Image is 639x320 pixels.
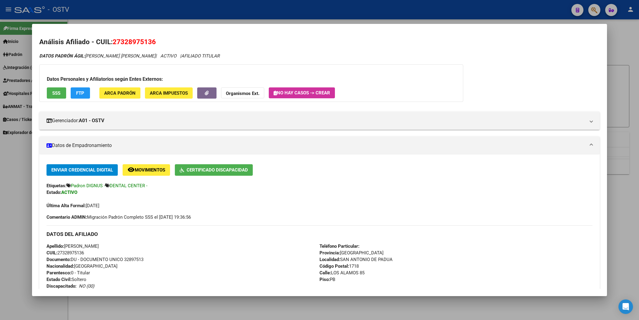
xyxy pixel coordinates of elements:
[319,270,331,276] strong: Calle:
[269,87,335,98] button: No hay casos -> Crear
[47,203,99,208] span: [DATE]
[47,203,86,208] strong: Última Alta Formal:
[181,53,220,59] span: AFILIADO TITULAR
[274,90,330,96] span: No hay casos -> Crear
[113,38,156,46] span: 27328975136
[39,53,85,59] strong: DATOS PADRÓN ÁGIL:
[47,87,66,99] button: SSS
[79,117,104,124] strong: A01 - OSTV
[319,263,349,269] strong: Código Postal:
[47,250,84,256] span: 27328975136
[47,214,191,220] span: Migración Padrón Completo SSS el [DATE] 19:36:56
[99,87,140,99] button: ARCA Padrón
[47,257,143,262] span: DU - DOCUMENTO UNICO 32897513
[39,112,600,130] mat-expansion-panel-header: Gerenciador:A01 - OSTV
[47,76,456,83] h3: Datos Personales y Afiliatorios según Entes Externos:
[150,90,188,96] span: ARCA Impuestos
[47,164,118,175] button: Enviar Credencial Digital
[618,299,633,314] div: Open Intercom Messenger
[47,277,72,282] strong: Estado Civil:
[47,183,66,188] strong: Etiquetas:
[47,263,74,269] strong: Nacionalidad:
[39,53,220,59] i: | ACTIVO |
[145,87,193,99] button: ARCA Impuestos
[319,257,393,262] span: SAN ANTONIO DE PADUA
[47,257,71,262] strong: Documento:
[127,166,135,173] mat-icon: remove_red_eye
[47,231,592,237] h3: DATOS DEL AFILIADO
[47,283,76,289] strong: Discapacitado:
[79,283,94,289] i: NO (00)
[47,263,117,269] span: [GEOGRAPHIC_DATA]
[135,168,165,173] span: Movimientos
[47,277,86,282] span: Soltero
[52,90,60,96] span: SSS
[319,277,335,282] span: PB
[39,53,156,59] span: [PERSON_NAME] [PERSON_NAME]
[47,270,90,276] span: 0 - Titular
[319,243,359,249] strong: Teléfono Particular:
[47,250,57,256] strong: CUIL:
[51,168,113,173] span: Enviar Credencial Digital
[47,190,61,195] strong: Estado:
[61,190,77,195] strong: ACTIVO
[47,270,71,276] strong: Parentesco:
[76,90,84,96] span: FTP
[319,250,340,256] strong: Provincia:
[47,243,99,249] span: [PERSON_NAME]
[110,183,147,188] span: DENTAL CENTER -
[319,257,340,262] strong: Localidad:
[104,90,136,96] span: ARCA Padrón
[221,87,264,99] button: Organismos Ext.
[71,183,105,188] span: Padron DIGNUS -
[123,164,170,175] button: Movimientos
[47,243,64,249] strong: Apellido:
[319,277,330,282] strong: Piso:
[39,136,600,155] mat-expansion-panel-header: Datos de Empadronamiento
[175,164,253,175] button: Certificado Discapacidad
[226,91,259,96] strong: Organismos Ext.
[47,117,585,124] mat-panel-title: Gerenciador:
[71,87,90,99] button: FTP
[47,142,585,149] mat-panel-title: Datos de Empadronamiento
[47,214,87,220] strong: Comentario ADMIN:
[319,263,359,269] span: 1718
[319,250,384,256] span: [GEOGRAPHIC_DATA]
[319,270,364,276] span: LOS ALAMOS 85
[39,37,600,47] h2: Análisis Afiliado - CUIL:
[187,168,248,173] span: Certificado Discapacidad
